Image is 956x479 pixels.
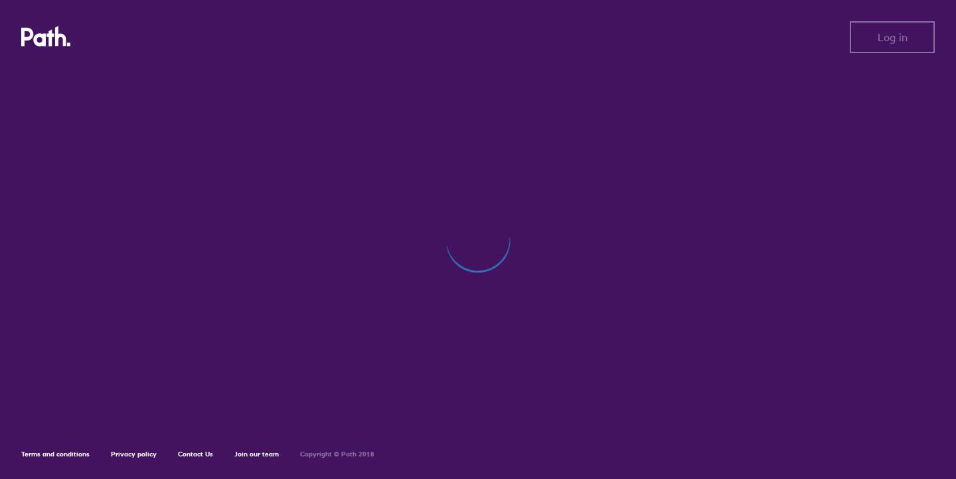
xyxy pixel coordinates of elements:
a: Join our team [234,450,279,458]
h6: Copyright © Path 2018 [300,450,374,458]
a: Terms and conditions [21,450,90,458]
button: Log in [850,21,935,53]
a: Privacy policy [111,450,157,458]
a: Contact Us [178,450,213,458]
span: Log in [878,31,908,43]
